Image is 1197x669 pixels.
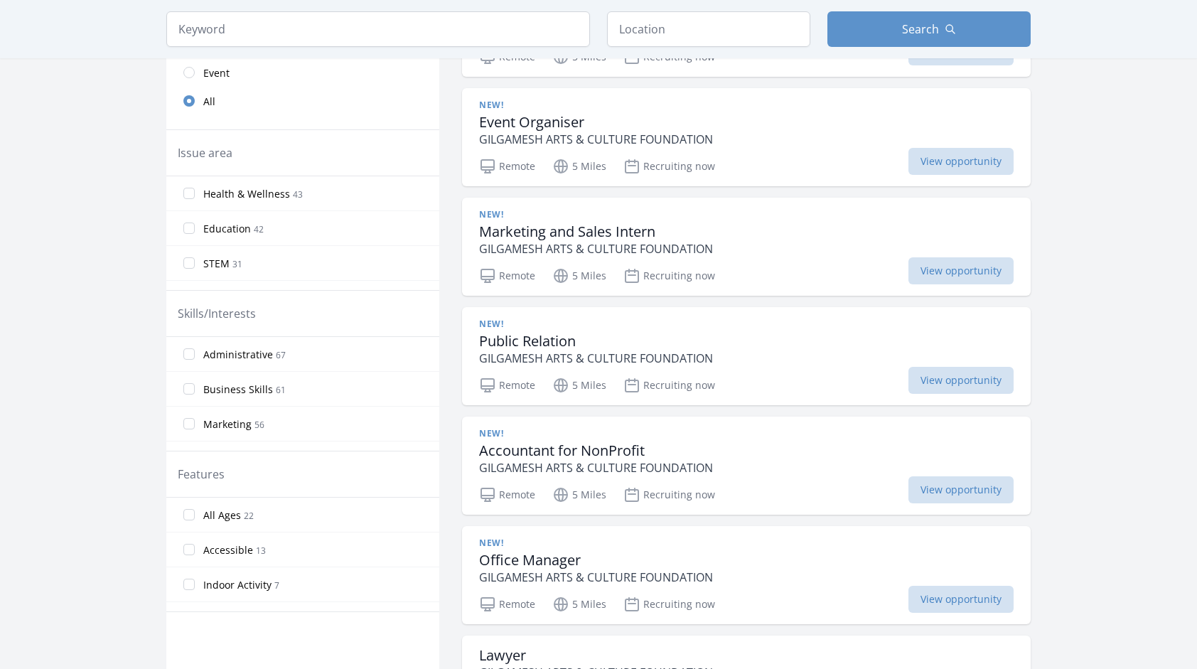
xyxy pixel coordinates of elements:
[183,544,195,555] input: Accessible 13
[183,509,195,520] input: All Ages 22
[254,419,264,431] span: 56
[183,383,195,395] input: Business Skills 61
[183,188,195,199] input: Health & Wellness 43
[203,348,273,362] span: Administrative
[908,367,1014,394] span: View opportunity
[244,510,254,522] span: 22
[908,148,1014,175] span: View opportunity
[203,417,252,432] span: Marketing
[479,350,713,367] p: GILGAMESH ARTS & CULTURE FOUNDATION
[462,526,1031,624] a: New! Office Manager GILGAMESH ARTS & CULTURE FOUNDATION Remote 5 Miles Recruiting now View opport...
[203,543,253,557] span: Accessible
[203,578,272,592] span: Indoor Activity
[623,158,715,175] p: Recruiting now
[623,596,715,613] p: Recruiting now
[462,417,1031,515] a: New! Accountant for NonProfit GILGAMESH ARTS & CULTURE FOUNDATION Remote 5 Miles Recruiting now V...
[827,11,1031,47] button: Search
[462,307,1031,405] a: New! Public Relation GILGAMESH ARTS & CULTURE FOUNDATION Remote 5 Miles Recruiting now View oppor...
[166,11,590,47] input: Keyword
[178,305,256,322] legend: Skills/Interests
[908,257,1014,284] span: View opportunity
[166,58,439,87] a: Event
[479,223,713,240] h3: Marketing and Sales Intern
[908,476,1014,503] span: View opportunity
[908,586,1014,613] span: View opportunity
[254,223,264,235] span: 42
[479,428,503,439] span: New!
[274,579,279,592] span: 7
[203,187,290,201] span: Health & Wellness
[479,240,713,257] p: GILGAMESH ARTS & CULTURE FOUNDATION
[462,88,1031,186] a: New! Event Organiser GILGAMESH ARTS & CULTURE FOUNDATION Remote 5 Miles Recruiting now View oppor...
[293,188,303,200] span: 43
[232,258,242,270] span: 31
[203,66,230,80] span: Event
[623,267,715,284] p: Recruiting now
[183,348,195,360] input: Administrative 67
[178,144,232,161] legend: Issue area
[479,596,535,613] p: Remote
[479,377,535,394] p: Remote
[552,596,606,613] p: 5 Miles
[183,257,195,269] input: STEM 31
[479,552,713,569] h3: Office Manager
[183,579,195,590] input: Indoor Activity 7
[479,333,713,350] h3: Public Relation
[203,382,273,397] span: Business Skills
[256,545,266,557] span: 13
[552,158,606,175] p: 5 Miles
[183,223,195,234] input: Education 42
[203,95,215,109] span: All
[607,11,810,47] input: Location
[552,377,606,394] p: 5 Miles
[479,267,535,284] p: Remote
[479,647,713,664] h3: Lawyer
[462,198,1031,296] a: New! Marketing and Sales Intern GILGAMESH ARTS & CULTURE FOUNDATION Remote 5 Miles Recruiting now...
[902,21,939,38] span: Search
[479,459,713,476] p: GILGAMESH ARTS & CULTURE FOUNDATION
[276,384,286,396] span: 61
[623,377,715,394] p: Recruiting now
[479,100,503,111] span: New!
[203,257,230,271] span: STEM
[552,267,606,284] p: 5 Miles
[183,418,195,429] input: Marketing 56
[552,486,606,503] p: 5 Miles
[479,209,503,220] span: New!
[166,87,439,115] a: All
[479,569,713,586] p: GILGAMESH ARTS & CULTURE FOUNDATION
[479,537,503,549] span: New!
[479,486,535,503] p: Remote
[276,349,286,361] span: 67
[479,319,503,330] span: New!
[203,222,251,236] span: Education
[178,466,225,483] legend: Features
[479,158,535,175] p: Remote
[203,508,241,523] span: All Ages
[479,442,713,459] h3: Accountant for NonProfit
[479,131,713,148] p: GILGAMESH ARTS & CULTURE FOUNDATION
[623,486,715,503] p: Recruiting now
[479,114,713,131] h3: Event Organiser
